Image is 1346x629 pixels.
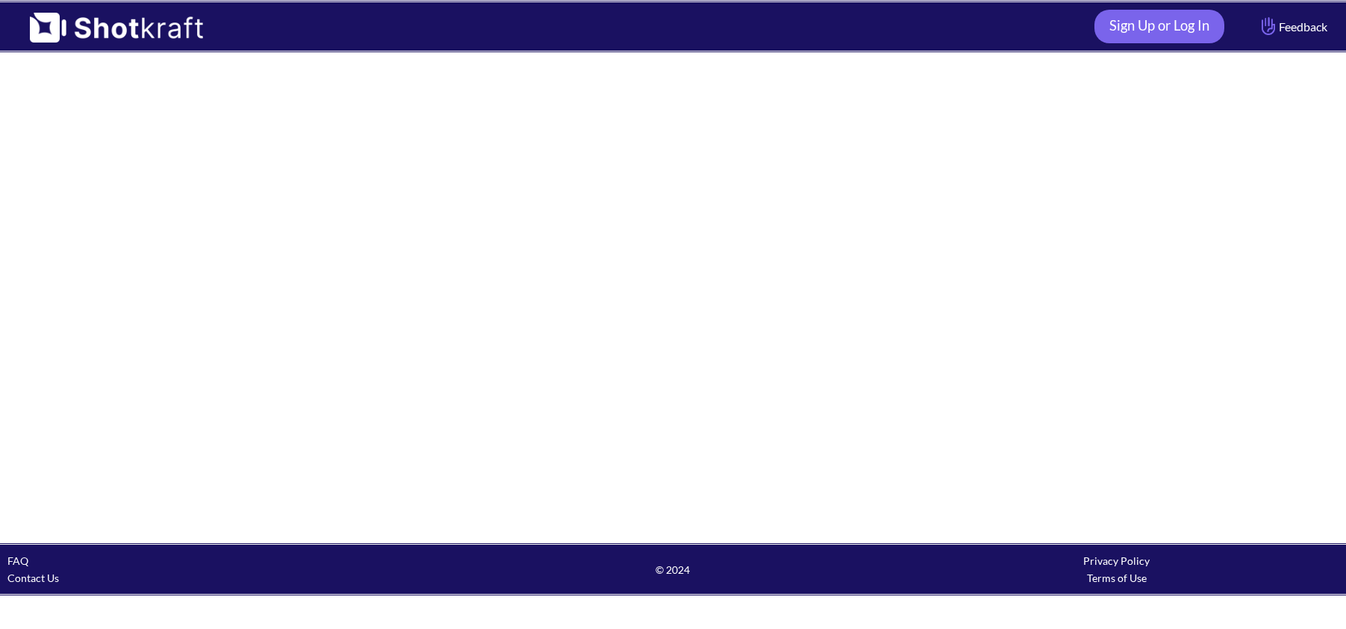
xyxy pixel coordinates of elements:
img: Hand Icon [1258,13,1279,39]
a: FAQ [7,554,28,567]
div: Terms of Use [895,569,1339,586]
div: Privacy Policy [895,552,1339,569]
span: Feedback [1258,18,1327,35]
span: © 2024 [451,561,894,578]
a: Sign Up or Log In [1094,10,1224,43]
a: Contact Us [7,572,59,584]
